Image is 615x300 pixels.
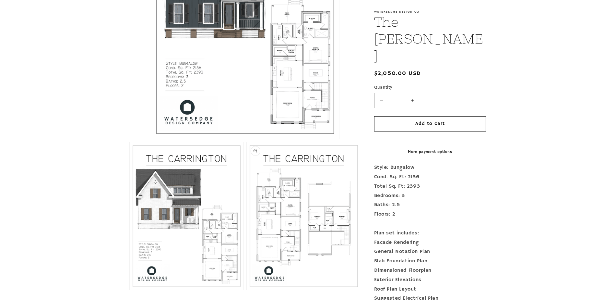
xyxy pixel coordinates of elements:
div: Roof Plan Layout [374,285,486,294]
button: Add to cart [374,116,486,131]
div: Dimensioned Floorplan [374,266,486,275]
a: More payment options [374,149,486,155]
div: Slab Foundation Plan [374,256,486,266]
span: $2,050.00 USD [374,69,421,78]
p: Watersedge Design Co [374,10,486,14]
div: Facade Rendering [374,238,486,247]
div: General Notation Plan [374,247,486,256]
div: Exterior Elevations [374,275,486,285]
h1: The [PERSON_NAME] [374,14,486,64]
label: Quantity [374,84,486,91]
div: Plan set includes: [374,229,486,238]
